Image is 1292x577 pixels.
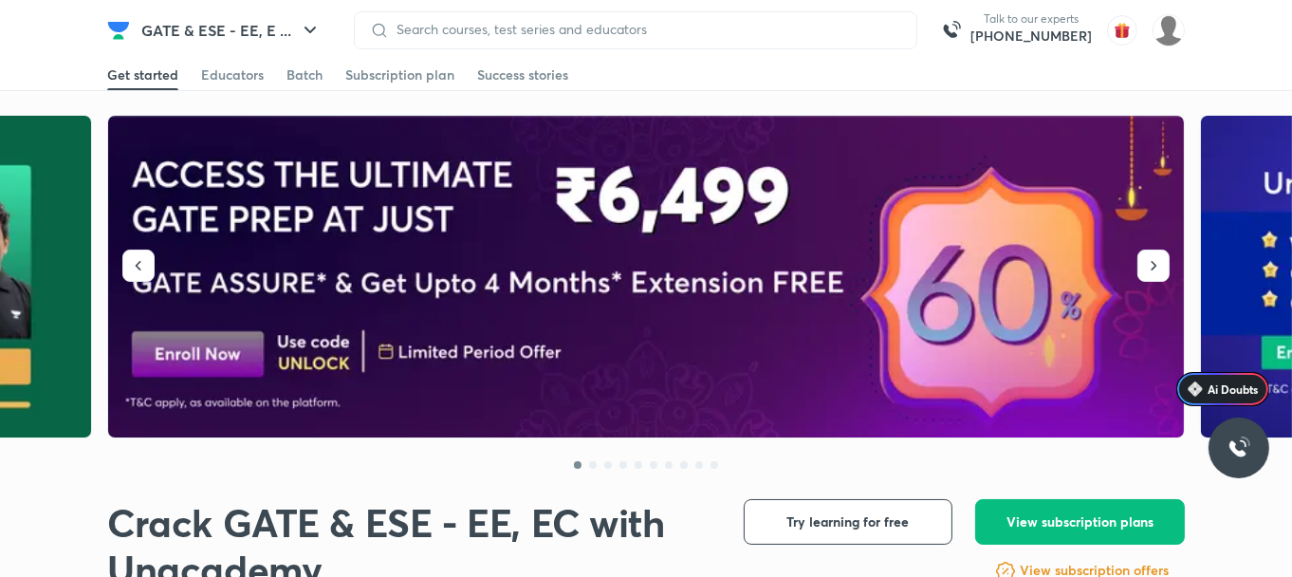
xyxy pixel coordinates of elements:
button: View subscription plans [975,499,1185,545]
img: avatar [1107,15,1137,46]
input: Search courses, test series and educators [389,22,901,37]
div: Get started [107,65,178,84]
span: Ai Doubts [1208,382,1258,397]
div: Subscription plan [345,65,454,84]
img: Divyanshu [1153,14,1185,47]
a: Ai Doubts [1176,372,1269,406]
button: GATE & ESE - EE, E ... [130,11,333,49]
div: Batch [286,65,323,84]
a: Get started [107,60,178,90]
div: Success stories [477,65,568,84]
a: Educators [201,60,264,90]
p: Talk to our experts [970,11,1092,27]
a: Subscription plan [345,60,454,90]
a: Batch [286,60,323,90]
img: Company Logo [107,19,130,42]
button: Try learning for free [744,499,952,545]
a: Success stories [477,60,568,90]
div: Educators [201,65,264,84]
span: Try learning for free [787,512,910,531]
a: [PHONE_NUMBER] [970,27,1092,46]
img: call-us [932,11,970,49]
span: View subscription plans [1006,512,1154,531]
img: ttu [1227,437,1250,459]
img: Icon [1188,382,1203,397]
